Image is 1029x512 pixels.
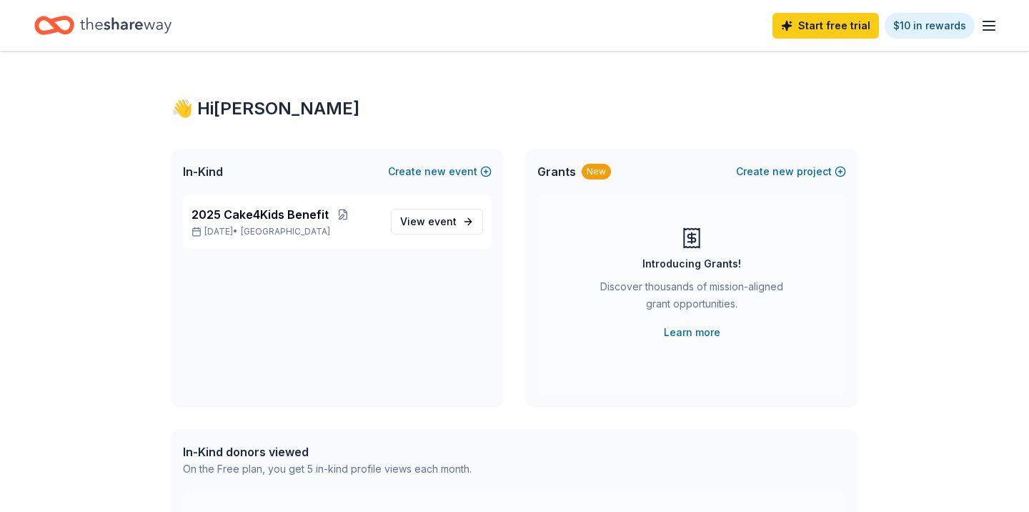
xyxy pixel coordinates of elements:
[736,163,846,180] button: Createnewproject
[537,163,576,180] span: Grants
[192,226,379,237] p: [DATE] •
[885,13,975,39] a: $10 in rewards
[388,163,492,180] button: Createnewevent
[595,278,789,318] div: Discover thousands of mission-aligned grant opportunities.
[183,163,223,180] span: In-Kind
[183,461,472,478] div: On the Free plan, you get 5 in-kind profile views each month.
[772,13,879,39] a: Start free trial
[171,97,857,120] div: 👋 Hi [PERSON_NAME]
[582,164,611,179] div: New
[424,163,446,180] span: new
[772,163,794,180] span: new
[642,255,741,272] div: Introducing Grants!
[241,226,330,237] span: [GEOGRAPHIC_DATA]
[192,206,329,223] span: 2025 Cake4Kids Benefit
[34,9,171,42] a: Home
[183,443,472,461] div: In-Kind donors viewed
[428,215,457,227] span: event
[391,209,483,235] a: View event
[400,213,457,230] span: View
[664,324,720,341] a: Learn more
